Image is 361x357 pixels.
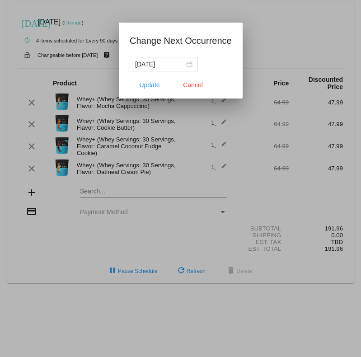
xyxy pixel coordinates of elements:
span: Update [139,81,159,89]
h1: Change Next Occurrence [130,33,232,48]
span: Cancel [183,81,203,89]
input: Select date [135,59,184,69]
button: Update [130,77,169,93]
button: Close dialog [173,77,213,93]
